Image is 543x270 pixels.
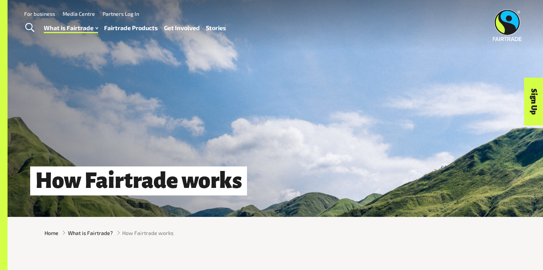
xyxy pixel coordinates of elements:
[104,23,158,34] a: Fairtrade Products
[24,11,55,17] a: For business
[122,229,173,237] span: How Fairtrade works
[44,23,98,34] a: What is Fairtrade
[68,229,113,237] a: What is Fairtrade?
[206,23,226,34] a: Stories
[44,229,58,237] a: Home
[103,11,139,17] a: Partners Log In
[493,9,522,41] img: Fairtrade Australia New Zealand logo
[164,23,200,34] a: Get Involved
[20,18,39,37] a: Toggle Search
[63,11,95,17] a: Media Centre
[30,166,247,195] h1: How Fairtrade works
